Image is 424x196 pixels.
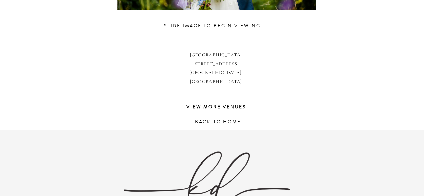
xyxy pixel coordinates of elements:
a: view more venues [154,103,279,113]
p: [GEOGRAPHIC_DATA] [STREET_ADDRESS] [GEOGRAPHIC_DATA], [GEOGRAPHIC_DATA] [171,51,261,87]
a: [GEOGRAPHIC_DATA][STREET_ADDRESS][GEOGRAPHIC_DATA], [GEOGRAPHIC_DATA] [171,51,261,87]
b: view more venues [186,104,246,110]
h3: slide image to begin viewing [150,22,275,32]
a: back to home [156,118,280,127]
